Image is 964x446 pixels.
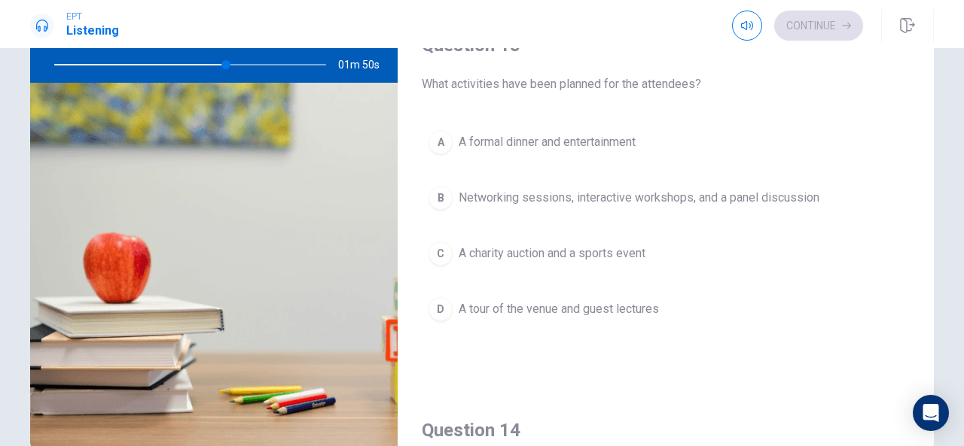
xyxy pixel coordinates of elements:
[913,395,949,431] div: Open Intercom Messenger
[429,130,453,154] div: A
[422,290,910,328] button: DA tour of the venue and guest lectures
[66,11,119,22] span: EPT
[422,235,910,272] button: CA charity auction and a sports event
[459,133,636,151] span: A formal dinner and entertainment
[459,244,645,262] span: A charity auction and a sports event
[338,47,392,83] span: 01m 50s
[422,75,910,93] span: What activities have been planned for the attendees?
[422,123,910,161] button: AA formal dinner and entertainment
[429,297,453,321] div: D
[422,179,910,217] button: BNetworking sessions, interactive workshops, and a panel discussion
[422,418,910,442] h4: Question 14
[429,186,453,210] div: B
[459,300,659,318] span: A tour of the venue and guest lectures
[66,22,119,40] h1: Listening
[459,189,819,207] span: Networking sessions, interactive workshops, and a panel discussion
[429,241,453,265] div: C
